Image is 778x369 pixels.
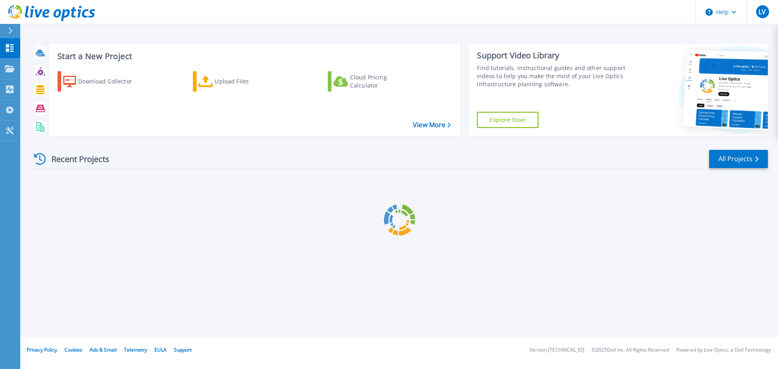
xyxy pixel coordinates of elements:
h3: Start a New Project [58,52,451,61]
a: Telemetry [124,346,147,353]
a: Explore Now! [477,112,539,128]
div: Recent Projects [31,149,120,169]
a: Download Collector [58,71,148,92]
a: Privacy Policy [27,346,57,353]
div: Download Collector [78,73,143,90]
li: © 2025 Dell Inc. All Rights Reserved [592,348,669,353]
li: Powered by Live Optics, a Dell Technology [676,348,771,353]
div: Cloud Pricing Calculator [350,73,415,90]
a: All Projects [709,150,768,168]
a: Ads & Email [90,346,117,353]
div: Find tutorials, instructional guides and other support videos to help you make the most of your L... [477,64,629,88]
span: LV [759,9,766,15]
a: View More [413,121,451,129]
a: Cookies [64,346,82,353]
li: Version: [TECHNICAL_ID] [530,348,584,353]
a: Support [174,346,192,353]
div: Upload Files [215,73,280,90]
div: Support Video Library [477,50,629,61]
a: EULA [154,346,167,353]
a: Upload Files [193,71,283,92]
a: Cloud Pricing Calculator [328,71,418,92]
